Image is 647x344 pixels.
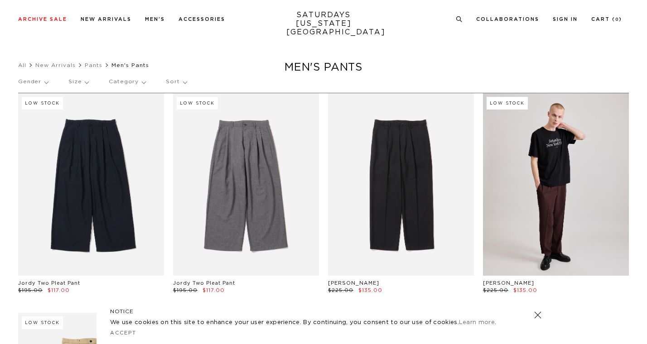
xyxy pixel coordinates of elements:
[591,17,622,22] a: Cart (0)
[328,281,379,286] a: [PERSON_NAME]
[110,330,136,335] a: Accept
[286,11,361,37] a: SATURDAYS[US_STATE][GEOGRAPHIC_DATA]
[35,62,76,68] a: New Arrivals
[18,62,26,68] a: All
[487,97,528,110] div: Low Stock
[179,17,225,22] a: Accessories
[513,288,537,293] span: $135.00
[553,17,578,22] a: Sign In
[459,320,495,325] a: Learn more
[110,318,505,327] p: We use cookies on this site to enhance your user experience. By continuing, you consent to our us...
[110,307,537,315] h5: NOTICE
[85,62,102,68] a: Pants
[483,281,534,286] a: [PERSON_NAME]
[476,17,539,22] a: Collaborations
[22,316,63,329] div: Low Stock
[203,288,225,293] span: $117.00
[18,72,48,92] p: Gender
[18,281,80,286] a: Jordy Two Pleat Pant
[68,72,88,92] p: Size
[145,17,165,22] a: Men's
[18,17,67,22] a: Archive Sale
[173,288,198,293] span: $195.00
[18,288,43,293] span: $195.00
[173,281,235,286] a: Jordy Two Pleat Pant
[615,18,619,22] small: 0
[358,288,382,293] span: $135.00
[328,288,353,293] span: $225.00
[22,97,63,110] div: Low Stock
[109,72,145,92] p: Category
[48,288,70,293] span: $117.00
[81,17,131,22] a: New Arrivals
[166,72,186,92] p: Sort
[483,288,508,293] span: $225.00
[177,97,218,110] div: Low Stock
[111,62,149,68] span: Men's Pants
